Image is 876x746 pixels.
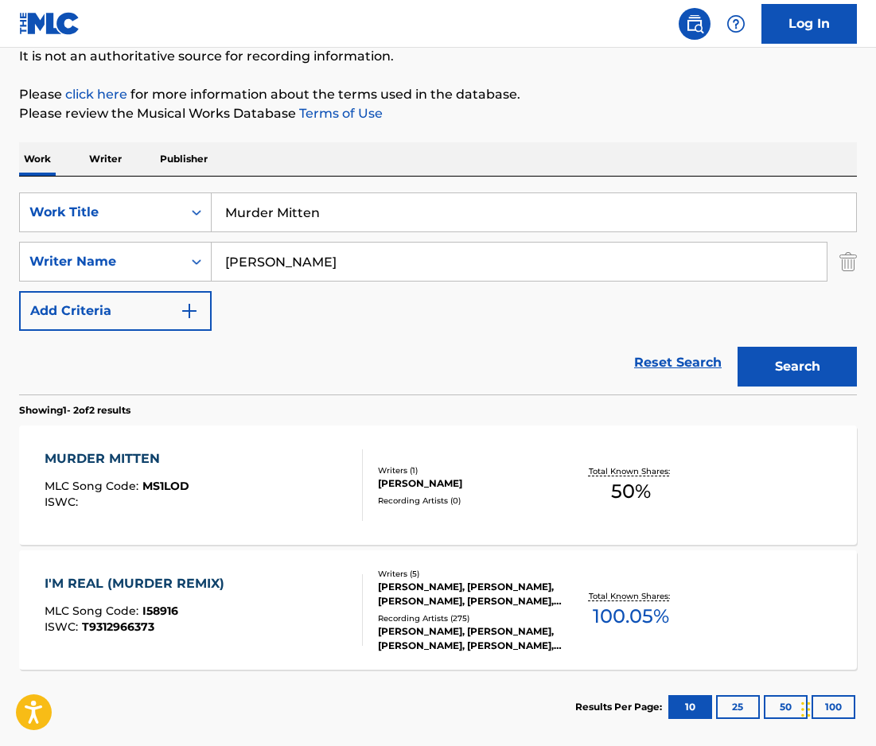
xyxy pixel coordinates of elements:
[801,686,811,733] div: Drag
[45,620,82,634] span: ISWC :
[142,479,189,493] span: MS1LOD
[378,612,562,624] div: Recording Artists ( 275 )
[378,476,562,491] div: [PERSON_NAME]
[726,14,746,33] img: help
[19,85,857,104] p: Please for more information about the terms used in the database.
[589,465,674,477] p: Total Known Shares:
[155,142,212,176] p: Publisher
[761,4,857,44] a: Log In
[593,602,669,631] span: 100.05 %
[45,449,189,468] div: MURDER MITTEN
[19,12,80,35] img: MLC Logo
[720,8,752,40] div: Help
[738,347,857,387] button: Search
[19,291,212,331] button: Add Criteria
[668,695,712,719] button: 10
[378,464,562,476] div: Writers ( 1 )
[45,495,82,509] span: ISWC :
[84,142,127,176] p: Writer
[45,604,142,618] span: MLC Song Code :
[296,106,383,121] a: Terms of Use
[589,590,674,602] p: Total Known Shares:
[82,620,154,634] span: T9312966373
[839,242,857,282] img: Delete Criterion
[29,252,173,271] div: Writer Name
[685,14,704,33] img: search
[19,192,857,394] form: Search Form
[378,624,562,653] div: [PERSON_NAME], [PERSON_NAME], [PERSON_NAME], [PERSON_NAME], [PERSON_NAME]
[764,695,808,719] button: 50
[19,142,56,176] p: Work
[378,580,562,608] div: [PERSON_NAME], [PERSON_NAME], [PERSON_NAME], [PERSON_NAME], SEVEN [PERSON_NAME]
[626,345,730,380] a: Reset Search
[19,425,857,545] a: MURDER MITTENMLC Song Code:MS1LODISWC:Writers (1)[PERSON_NAME]Recording Artists (0)Total Known Sh...
[378,495,562,507] div: Recording Artists ( 0 )
[716,695,760,719] button: 25
[19,47,857,66] p: It is not an authoritative source for recording information.
[19,104,857,123] p: Please review the Musical Works Database
[796,670,876,746] iframe: Chat Widget
[45,574,232,593] div: I'M REAL (MURDER REMIX)
[575,700,666,714] p: Results Per Page:
[378,568,562,580] div: Writers ( 5 )
[65,87,127,102] a: click here
[19,403,130,418] p: Showing 1 - 2 of 2 results
[19,550,857,670] a: I'M REAL (MURDER REMIX)MLC Song Code:I58916ISWC:T9312966373Writers (5)[PERSON_NAME], [PERSON_NAME...
[679,8,711,40] a: Public Search
[45,479,142,493] span: MLC Song Code :
[142,604,178,618] span: I58916
[611,477,651,506] span: 50 %
[29,203,173,222] div: Work Title
[180,301,199,321] img: 9d2ae6d4665cec9f34b9.svg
